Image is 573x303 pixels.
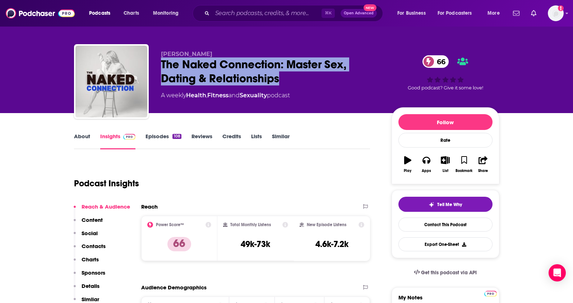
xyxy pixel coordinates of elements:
h3: 4.6k-7.2k [315,239,348,250]
h2: Audience Demographics [141,284,207,291]
button: Reach & Audience [74,203,130,216]
img: Podchaser - Follow, Share and Rate Podcasts [6,6,75,20]
button: tell me why sparkleTell Me Why [398,197,493,212]
p: Contacts [82,243,106,250]
button: Details [74,283,100,296]
div: Apps [422,169,431,173]
span: 66 [430,55,449,68]
img: tell me why sparkle [429,202,434,208]
h2: Total Monthly Listens [230,222,271,227]
button: Export One-Sheet [398,237,493,251]
h2: New Episode Listens [307,222,346,227]
input: Search podcasts, credits, & more... [212,8,322,19]
p: Similar [82,296,99,303]
a: Sexuality [240,92,267,99]
p: Reach & Audience [82,203,130,210]
p: 66 [167,237,191,251]
button: open menu [148,8,188,19]
div: Rate [398,133,493,148]
div: Share [478,169,488,173]
h1: Podcast Insights [74,178,139,189]
a: Credits [222,133,241,149]
div: Open Intercom Messenger [549,264,566,281]
button: open menu [84,8,120,19]
div: List [443,169,448,173]
span: Monitoring [153,8,179,18]
span: Open Advanced [344,11,374,15]
div: A weekly podcast [161,91,290,100]
a: Contact This Podcast [398,218,493,232]
a: Reviews [191,133,212,149]
a: InsightsPodchaser Pro [100,133,136,149]
span: Charts [124,8,139,18]
button: Open AdvancedNew [341,9,377,18]
button: Play [398,151,417,177]
span: More [487,8,500,18]
a: Pro website [484,290,497,297]
button: Show profile menu [548,5,564,21]
a: Lists [251,133,262,149]
div: 108 [172,134,181,139]
a: Health [186,92,206,99]
span: Tell Me Why [437,202,462,208]
span: Logged in as kochristina [548,5,564,21]
p: Content [82,216,103,223]
button: List [436,151,454,177]
h2: Reach [141,203,158,210]
button: Sponsors [74,269,105,283]
button: Follow [398,114,493,130]
div: Search podcasts, credits, & more... [199,5,390,22]
img: Podchaser Pro [484,291,497,297]
svg: Add a profile image [558,5,564,11]
button: Bookmark [455,151,473,177]
div: Bookmark [456,169,472,173]
a: Charts [119,8,143,19]
h2: Power Score™ [156,222,184,227]
h3: 49k-73k [241,239,270,250]
button: open menu [433,8,482,19]
img: The Naked Connection: Master Sex, Dating & Relationships [75,46,147,117]
a: About [74,133,90,149]
div: Play [404,169,411,173]
a: Episodes108 [145,133,181,149]
span: [PERSON_NAME] [161,51,212,57]
button: open menu [482,8,509,19]
span: Get this podcast via API [421,270,477,276]
p: Charts [82,256,99,263]
a: Get this podcast via API [408,264,483,281]
a: Similar [272,133,290,149]
a: 66 [422,55,449,68]
span: For Podcasters [438,8,472,18]
a: Show notifications dropdown [510,7,522,19]
span: For Business [397,8,426,18]
button: Charts [74,256,99,269]
div: 66Good podcast? Give it some love! [392,51,499,95]
span: ⌘ K [322,9,335,18]
p: Social [82,230,98,237]
p: Sponsors [82,269,105,276]
img: User Profile [548,5,564,21]
span: Good podcast? Give it some love! [408,85,483,90]
span: Podcasts [89,8,110,18]
button: Social [74,230,98,243]
button: Apps [417,151,436,177]
p: Details [82,283,100,289]
button: Content [74,216,103,230]
img: Podchaser Pro [123,134,136,140]
span: , [206,92,207,99]
button: Contacts [74,243,106,256]
button: open menu [392,8,435,19]
button: Share [473,151,492,177]
span: and [228,92,240,99]
span: New [364,4,376,11]
a: Show notifications dropdown [528,7,539,19]
a: Fitness [207,92,228,99]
